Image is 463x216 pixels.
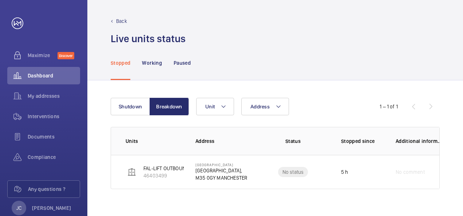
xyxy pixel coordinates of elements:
p: Stopped [111,59,130,67]
button: Shutdown [111,98,150,115]
p: Working [142,59,162,67]
p: [GEOGRAPHIC_DATA], [195,167,247,174]
button: Address [241,98,289,115]
img: elevator.svg [127,168,136,176]
p: [PERSON_NAME] [32,204,71,212]
p: Additional information [396,137,442,145]
p: Units [126,137,184,145]
div: 1 – 1 of 1 [380,103,398,110]
span: Compliance [28,153,80,161]
span: Interventions [28,113,80,120]
span: Dashboard [28,72,80,79]
p: Back [116,17,127,25]
span: No comment [396,168,425,176]
span: Any questions ? [28,185,80,193]
p: [GEOGRAPHIC_DATA] [195,163,247,167]
p: Address [195,137,257,145]
button: Breakdown [150,98,189,115]
span: Maximize [28,52,58,59]
span: Unit [205,104,215,109]
p: Paused [174,59,191,67]
p: M35 0GY MANCHESTER [195,174,247,181]
p: 46403499 [143,172,189,179]
p: FAL-LIFT OUTBOUND [143,165,189,172]
span: My addresses [28,92,80,100]
span: Documents [28,133,80,140]
h1: Live units status [111,32,186,45]
span: Discover [58,52,74,59]
p: No status [282,168,304,176]
p: Stopped since [341,137,384,145]
p: 5 h [341,168,348,176]
p: JC [16,204,21,212]
p: Status [262,137,324,145]
button: Unit [196,98,234,115]
span: Address [250,104,270,109]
